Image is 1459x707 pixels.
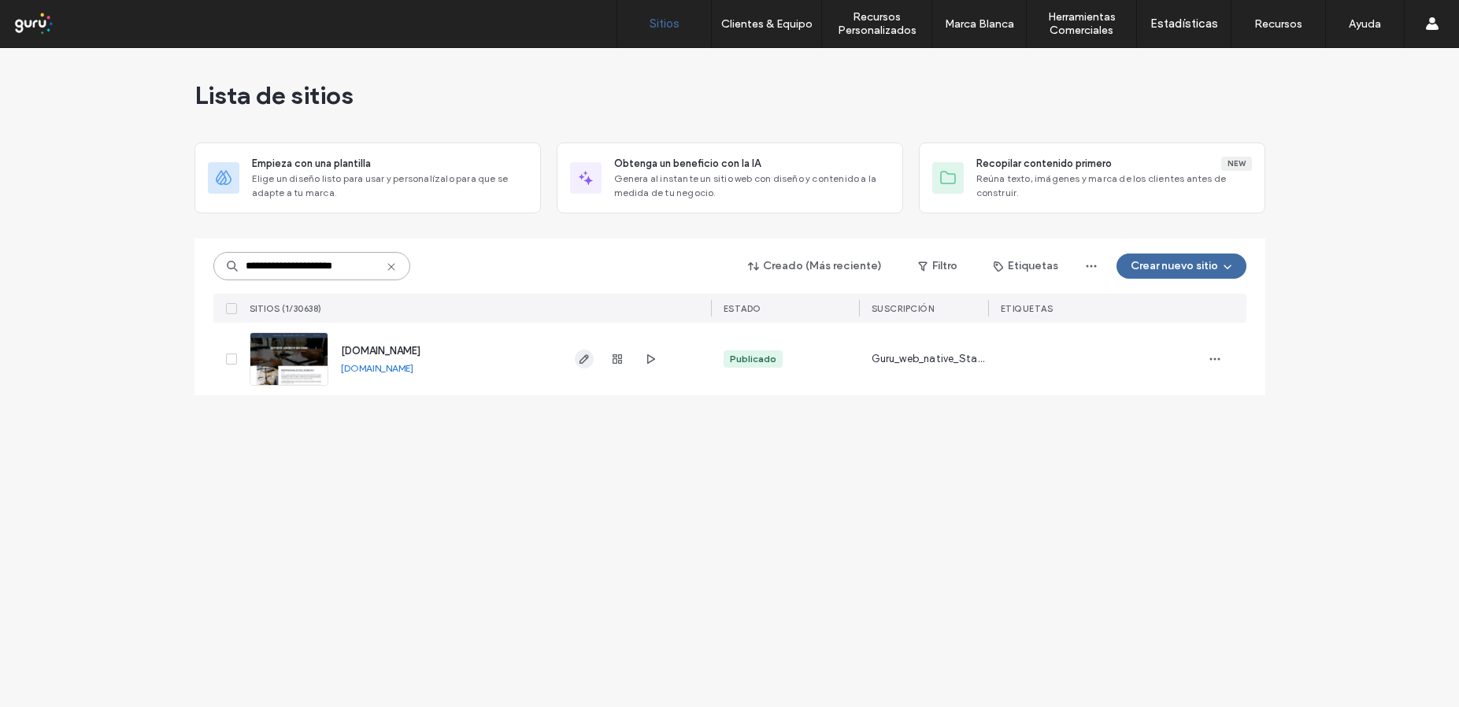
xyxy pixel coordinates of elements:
button: Crear nuevo sitio [1116,254,1246,279]
label: Recursos [1254,17,1302,31]
a: [DOMAIN_NAME] [341,345,420,357]
span: Lista de sitios [194,80,354,111]
button: Etiquetas [979,254,1072,279]
label: Clientes & Equipo [721,17,813,31]
label: Sitios [650,17,680,31]
span: SITIOS (1/30638) [250,303,322,314]
label: Marca Blanca [945,17,1014,31]
div: New [1221,157,1252,171]
div: Recopilar contenido primeroNewReúna texto, imágenes y marca de los clientes antes de construir. [919,143,1265,213]
span: Genera al instante un sitio web con diseño y contenido a la medida de tu negocio. [614,172,890,200]
div: Empieza con una plantillaElige un diseño listo para usar y personalízalo para que se adapte a tu ... [194,143,541,213]
div: Obtenga un beneficio con la IAGenera al instante un sitio web con diseño y contenido a la medida ... [557,143,903,213]
label: Herramientas Comerciales [1027,10,1136,37]
span: Ayuda [35,11,78,25]
button: Filtro [902,254,973,279]
span: Reúna texto, imágenes y marca de los clientes antes de construir. [976,172,1252,200]
span: Empieza con una plantilla [252,156,371,172]
span: Suscripción [872,303,935,314]
span: ESTADO [724,303,761,314]
label: Estadísticas [1150,17,1218,31]
label: Ayuda [1349,17,1381,31]
button: Creado (Más reciente) [735,254,896,279]
span: Guru_web_native_Standard [872,351,988,367]
a: [DOMAIN_NAME] [341,362,413,374]
span: Recopilar contenido primero [976,156,1112,172]
div: Publicado [730,352,776,366]
label: Recursos Personalizados [822,10,931,37]
span: ETIQUETAS [1001,303,1054,314]
span: Elige un diseño listo para usar y personalízalo para que se adapte a tu marca. [252,172,528,200]
span: Obtenga un beneficio con la IA [614,156,761,172]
